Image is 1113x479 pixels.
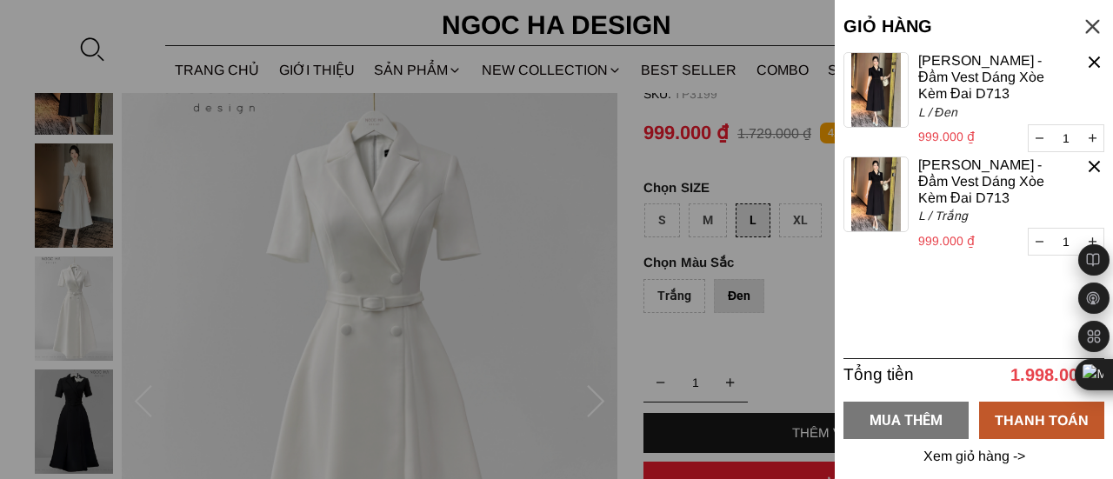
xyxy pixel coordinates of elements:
[979,409,1104,430] div: THANH TOÁN
[843,17,1043,37] h5: GIỎ HÀNG
[918,206,1065,225] p: L / Trắng
[1029,125,1103,151] input: Quantity input
[843,365,969,384] h6: Tổng tiền
[843,156,909,232] img: png.png
[918,127,1061,146] p: 999.000 ₫
[843,52,909,128] img: png.png
[843,409,969,431] div: MUA THÊM
[918,231,1061,250] p: 999.000 ₫
[921,449,1028,464] a: Xem giỏ hàng ->
[1029,229,1103,255] input: Quantity input
[918,52,1065,103] a: [PERSON_NAME] - Đầm Vest Dáng Xòe Kèm Đai D713
[918,156,1065,207] a: [PERSON_NAME] - Đầm Vest Dáng Xòe Kèm Đai D713
[979,402,1104,439] a: THANH TOÁN
[1000,364,1104,385] p: 1.998.000 ₫
[918,103,1065,122] p: L / Đen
